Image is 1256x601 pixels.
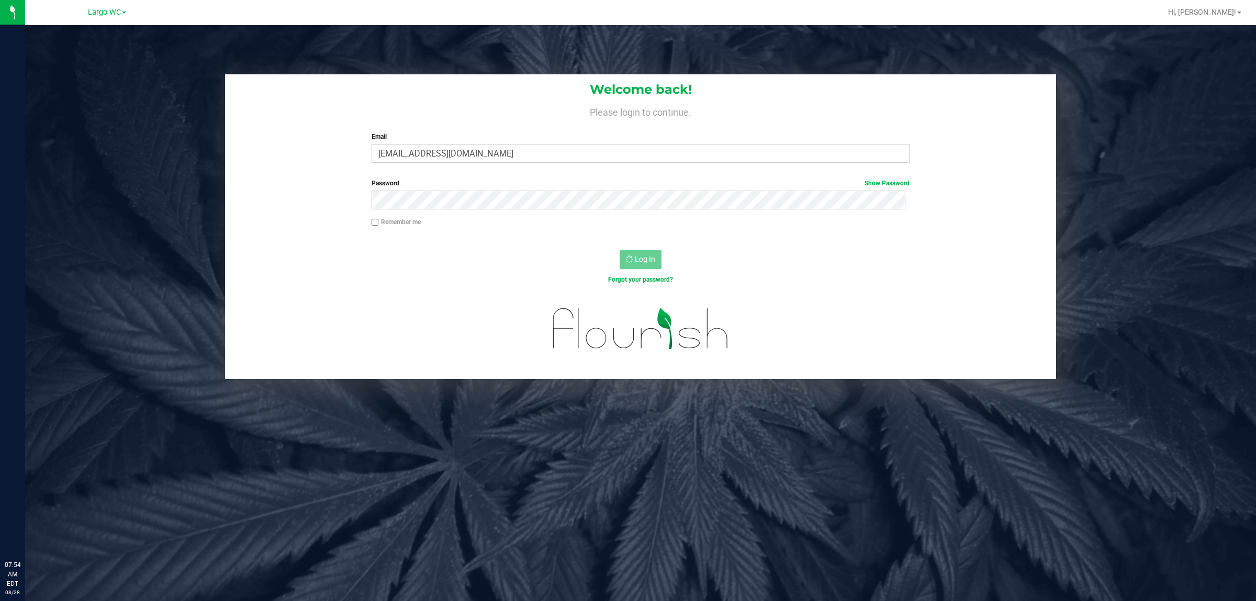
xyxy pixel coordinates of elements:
[88,8,121,17] span: Largo WC
[5,560,20,588] p: 07:54 AM EDT
[225,105,1056,117] h4: Please login to continue.
[372,180,399,187] span: Password
[372,219,379,226] input: Remember me
[865,180,910,187] a: Show Password
[5,588,20,596] p: 08/28
[620,250,661,269] button: Log In
[537,295,745,362] img: flourish_logo.svg
[635,255,655,263] span: Log In
[372,132,910,141] label: Email
[608,276,673,283] a: Forgot your password?
[1168,8,1236,16] span: Hi, [PERSON_NAME]!
[225,83,1056,96] h1: Welcome back!
[372,217,421,227] label: Remember me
